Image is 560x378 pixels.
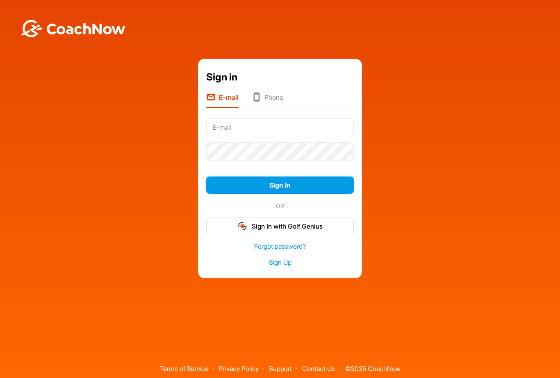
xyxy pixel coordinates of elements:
button: Sign In with Golf Genius [206,218,354,235]
button: Sign In [206,176,354,194]
a: Forgot password? [206,242,354,251]
img: BwLJSsUCoWCh5upNqxVrqldRgqLPVwmV24tXu5FoVAoFEpwwqQ3VIfuoInZCoVCoTD4vwADAC3ZFMkVEQFDAAAAAElFTkSuQmCC [20,20,126,37]
a: Sign Up [206,258,354,267]
span: OR [272,202,288,210]
li: Phone [252,92,283,108]
a: Contact Us [302,364,335,373]
a: Privacy Policy [219,364,259,373]
li: E-mail [206,92,239,108]
div: Sign in [206,70,354,85]
a: Terms of Service [160,364,209,373]
input: E-mail [206,118,354,136]
a: Support [269,364,292,373]
span: © 2025 CoachNow [341,359,405,372]
img: gg_logo [237,221,248,231]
